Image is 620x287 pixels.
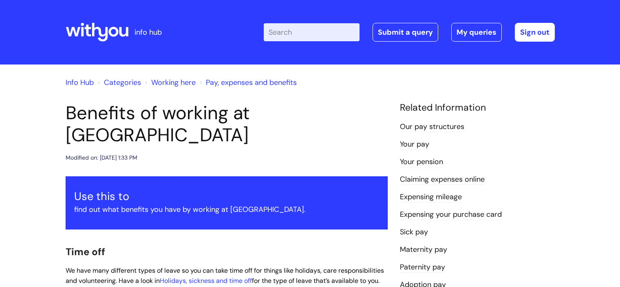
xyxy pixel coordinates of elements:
[66,153,137,163] div: Modified on: [DATE] 1:33 PM
[135,26,162,39] p: info hub
[515,23,555,42] a: Sign out
[264,23,555,42] div: | -
[264,23,360,41] input: Search
[74,190,379,203] h3: Use this to
[451,23,502,42] a: My queries
[66,78,94,87] a: Info Hub
[373,23,438,42] a: Submit a query
[400,157,443,167] a: Your pension
[400,139,429,150] a: Your pay
[143,76,196,89] li: Working here
[104,78,141,87] a: Categories
[96,76,141,89] li: Solution home
[66,245,105,258] span: Time off
[66,102,388,146] h1: Benefits of working at [GEOGRAPHIC_DATA]
[400,122,464,132] a: Our pay structures
[400,227,428,238] a: Sick pay
[151,78,196,87] a: Working here
[206,78,297,87] a: Pay, expenses and benefits
[198,76,297,89] li: Pay, expenses and benefits
[400,262,445,273] a: Paternity pay
[400,102,555,113] h4: Related Information
[66,266,384,285] span: We have many different types of leave so you can take time off for things like holidays, care res...
[400,209,502,220] a: Expensing your purchase card
[400,245,447,255] a: Maternity pay
[74,203,379,216] p: find out what benefits you have by working at [GEOGRAPHIC_DATA].
[400,192,462,202] a: Expensing mileage
[160,276,252,285] a: Holidays, sickness and time off
[400,174,485,185] a: Claiming expenses online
